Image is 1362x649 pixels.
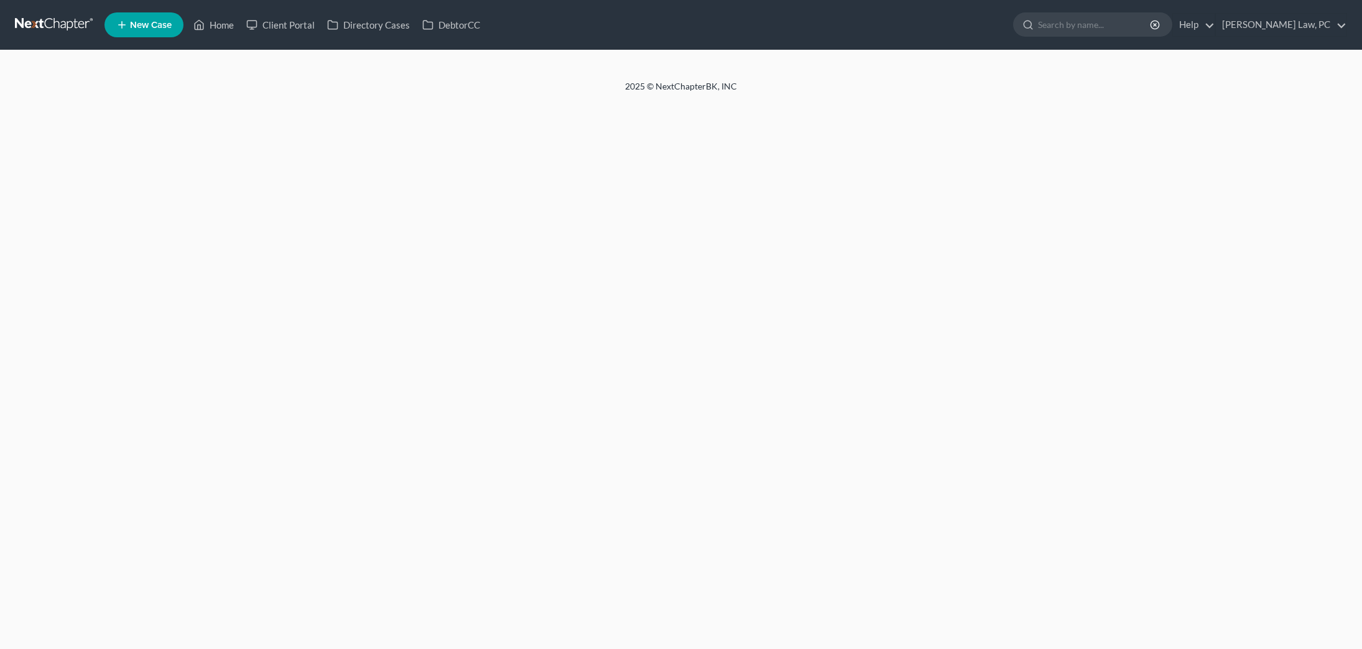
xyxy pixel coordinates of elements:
a: Help [1173,14,1215,36]
a: [PERSON_NAME] Law, PC [1216,14,1346,36]
a: DebtorCC [416,14,486,36]
span: New Case [130,21,172,30]
a: Directory Cases [321,14,416,36]
input: Search by name... [1038,13,1152,36]
div: 2025 © NextChapterBK, INC [327,80,1035,103]
a: Home [187,14,240,36]
a: Client Portal [240,14,321,36]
